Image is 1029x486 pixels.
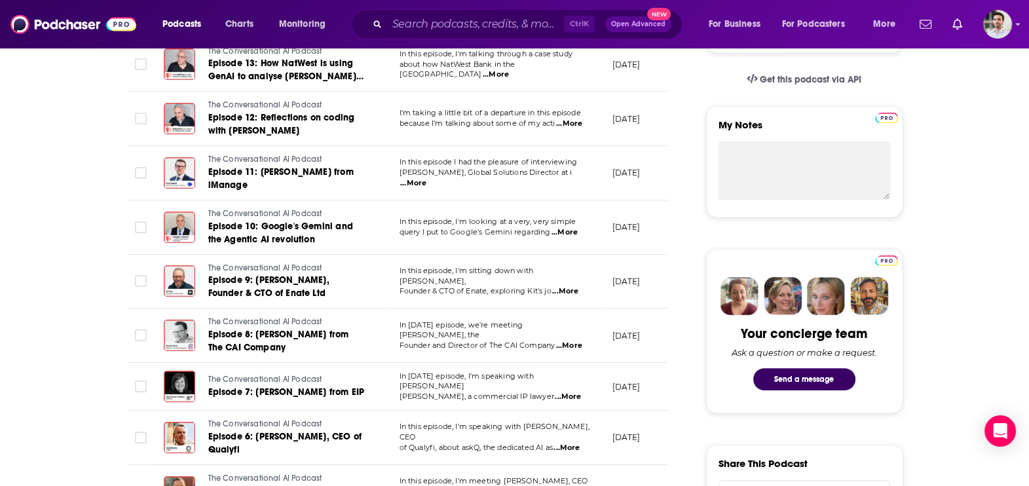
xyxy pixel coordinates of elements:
[400,108,581,117] span: I'm taking a little bit of a departure in this episode
[270,14,343,35] button: open menu
[984,415,1016,447] div: Open Intercom Messenger
[555,392,581,402] span: ...More
[225,15,253,33] span: Charts
[208,274,365,300] a: Episode 9: [PERSON_NAME], Founder & CTO of Enate Ltd
[875,255,898,266] img: Podchaser Pro
[400,217,576,226] span: In this episode, I'm looking at a very, very simple
[135,58,147,70] span: Toggle select row
[208,47,322,56] span: The Conversational AI Podcast
[774,14,864,35] button: open menu
[208,317,322,326] span: The Conversational AI Podcast
[552,227,578,238] span: ...More
[208,474,322,483] span: The Conversational AI Podcast
[153,14,218,35] button: open menu
[400,178,426,189] span: ...More
[208,316,365,328] a: The Conversational AI Podcast
[875,111,898,123] a: Pro website
[135,381,147,392] span: Toggle select row
[135,329,147,341] span: Toggle select row
[552,286,578,297] span: ...More
[611,21,665,28] span: Open Advanced
[208,154,365,166] a: The Conversational AI Podcast
[400,443,553,452] span: of Qualyfi, about askQ, the dedicated AI as
[400,119,555,128] span: because I'm talking about some of my acti
[612,221,641,233] p: [DATE]
[612,381,641,392] p: [DATE]
[208,430,365,457] a: Episode 6: [PERSON_NAME], CEO of Qualyfi
[914,13,937,35] a: Show notifications dropdown
[612,113,641,124] p: [DATE]
[208,473,365,485] a: The Conversational AI Podcast
[208,111,365,138] a: Episode 12: Reflections on coding with [PERSON_NAME]
[208,220,365,246] a: Episode 10: Google's Gemini and the Agentic AI revolution
[719,457,808,470] h3: Share This Podcast
[700,14,777,35] button: open menu
[556,341,582,351] span: ...More
[564,16,595,33] span: Ctrl K
[720,277,758,315] img: Sydney Profile
[208,166,365,192] a: Episode 11: [PERSON_NAME] from iManage
[947,13,967,35] a: Show notifications dropdown
[612,432,641,443] p: [DATE]
[208,419,365,430] a: The Conversational AI Podcast
[400,422,589,441] span: In this episode, I'm speaking with [PERSON_NAME], CEO
[135,275,147,287] span: Toggle select row
[553,443,580,453] span: ...More
[208,329,349,353] span: Episode 8: [PERSON_NAME] from The CAI Company
[208,419,322,428] span: The Conversational AI Podcast
[782,15,845,33] span: For Podcasters
[983,10,1012,39] img: User Profile
[400,60,515,79] span: about how NatWest Bank in the [GEOGRAPHIC_DATA]
[279,15,326,33] span: Monitoring
[732,347,877,358] div: Ask a question or make a request.
[400,341,555,350] span: Founder and Director of ⁠The CAI Company⁠
[400,168,572,177] span: [PERSON_NAME], Global Solutions Director at i
[10,12,136,37] img: Podchaser - Follow, Share and Rate Podcasts
[208,386,365,399] a: Episode 7: [PERSON_NAME] from EIP
[208,375,322,384] span: The Conversational AI Podcast
[760,74,861,85] span: Get this podcast via API
[864,14,912,35] button: open menu
[850,277,888,315] img: Jon Profile
[208,155,322,164] span: The Conversational AI Podcast
[612,276,641,287] p: [DATE]
[364,9,695,39] div: Search podcasts, credits, & more...
[135,432,147,443] span: Toggle select row
[709,15,760,33] span: For Business
[208,100,322,109] span: The Conversational AI Podcast
[612,167,641,178] p: [DATE]
[162,15,201,33] span: Podcasts
[719,119,890,141] label: My Notes
[875,113,898,123] img: Podchaser Pro
[208,328,365,354] a: Episode 8: [PERSON_NAME] from The CAI Company
[741,326,867,342] div: Your concierge team
[400,227,551,236] span: query I put to Google's Gemini regarding
[400,320,523,340] span: In [DATE] episode, we're meeting ⁠[PERSON_NAME]⁠, the
[208,100,365,111] a: The Conversational AI Podcast
[612,330,641,341] p: [DATE]
[208,263,365,274] a: The Conversational AI Podcast
[400,392,554,401] span: [PERSON_NAME], a commercial IP lawyer
[736,64,872,96] a: Get this podcast via API
[208,208,365,220] a: The Conversational AI Podcast
[208,209,322,218] span: The Conversational AI Podcast
[400,49,572,58] span: In this episode, I'm talking through a case study
[208,58,364,95] span: Episode 13: How NatWest is using GenAI to analyse [PERSON_NAME] logs
[873,15,895,33] span: More
[983,10,1012,39] span: Logged in as sam_beutlerink
[208,274,329,299] span: Episode 9: [PERSON_NAME], Founder & CTO of Enate Ltd
[208,166,354,191] span: Episode 11: [PERSON_NAME] from iManage
[135,167,147,179] span: Toggle select row
[135,221,147,233] span: Toggle select row
[753,368,855,390] button: Send a message
[208,57,365,83] a: Episode 13: How NatWest is using GenAI to analyse [PERSON_NAME] logs
[400,286,552,295] span: Founder & CTO of Enate, exploring Kit's jo
[135,113,147,124] span: Toggle select row
[764,277,802,315] img: Barbara Profile
[483,69,509,80] span: ...More
[208,112,355,136] span: Episode 12: Reflections on coding with [PERSON_NAME]
[208,386,365,398] span: Episode 7: [PERSON_NAME] from EIP
[208,263,322,272] span: The Conversational AI Podcast
[400,266,534,286] span: In this episode, I'm sitting down with [PERSON_NAME],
